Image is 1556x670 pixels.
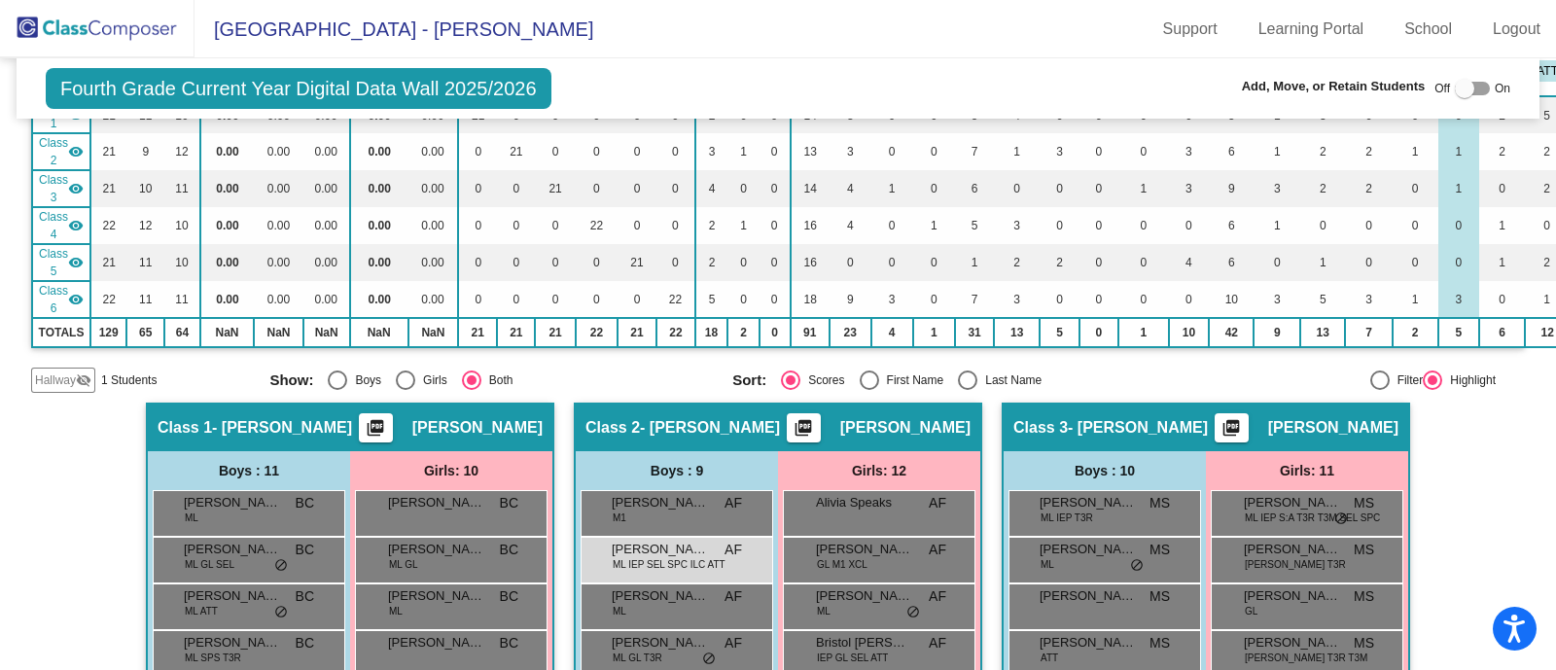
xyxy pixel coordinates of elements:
[254,281,302,318] td: 0.00
[576,281,618,318] td: 0
[164,133,200,170] td: 12
[347,371,381,389] div: Boys
[656,207,695,244] td: 0
[126,318,164,347] td: 65
[1300,318,1345,347] td: 13
[830,244,871,281] td: 0
[303,318,350,347] td: NaN
[194,14,593,45] span: [GEOGRAPHIC_DATA] - [PERSON_NAME]
[1479,207,1526,244] td: 1
[388,540,485,559] span: [PERSON_NAME]
[497,318,535,347] td: 21
[535,207,576,244] td: 0
[955,244,994,281] td: 1
[497,133,535,170] td: 21
[760,244,791,281] td: 0
[695,170,728,207] td: 4
[90,207,126,244] td: 22
[254,207,302,244] td: 0.00
[640,418,780,438] span: - [PERSON_NAME]
[913,244,956,281] td: 0
[1040,318,1079,347] td: 5
[90,133,126,170] td: 21
[481,371,513,389] div: Both
[184,540,281,559] span: [PERSON_NAME]
[576,318,618,347] td: 22
[408,318,458,347] td: NaN
[350,244,408,281] td: 0.00
[1041,511,1093,525] span: ML IEP T3R
[1040,281,1079,318] td: 0
[791,133,830,170] td: 13
[618,207,656,244] td: 0
[408,207,458,244] td: 0.00
[656,318,695,347] td: 22
[1118,170,1169,207] td: 1
[618,133,656,170] td: 0
[535,318,576,347] td: 21
[1442,371,1496,389] div: Highlight
[618,318,656,347] td: 21
[350,281,408,318] td: 0.00
[1079,281,1118,318] td: 0
[39,245,68,280] span: Class 5
[830,133,871,170] td: 3
[1393,207,1438,244] td: 0
[760,133,791,170] td: 0
[90,170,126,207] td: 21
[994,170,1041,207] td: 0
[1220,418,1243,445] mat-icon: picture_as_pdf
[576,170,618,207] td: 0
[792,418,815,445] mat-icon: picture_as_pdf
[929,540,946,560] span: AF
[39,134,68,169] span: Class 2
[1040,133,1079,170] td: 3
[126,207,164,244] td: 12
[68,292,84,307] mat-icon: visibility
[90,281,126,318] td: 22
[126,244,164,281] td: 11
[1254,170,1300,207] td: 3
[254,318,302,347] td: NaN
[1209,281,1254,318] td: 10
[458,170,497,207] td: 0
[1079,170,1118,207] td: 0
[408,170,458,207] td: 0.00
[32,170,90,207] td: Meghan Serman - Serman
[1118,244,1169,281] td: 0
[1169,281,1210,318] td: 0
[1300,244,1345,281] td: 1
[1345,318,1392,347] td: 7
[303,170,350,207] td: 0.00
[68,144,84,159] mat-icon: visibility
[1345,207,1392,244] td: 0
[929,493,946,513] span: AF
[1345,244,1392,281] td: 0
[871,281,913,318] td: 3
[816,493,913,512] span: Alivia Speaks
[1254,133,1300,170] td: 1
[535,281,576,318] td: 0
[535,133,576,170] td: 0
[269,370,718,390] mat-radio-group: Select an option
[350,318,408,347] td: NaN
[185,511,198,525] span: ML
[458,318,497,347] td: 21
[1013,418,1068,438] span: Class 3
[500,540,518,560] span: BC
[994,318,1041,347] td: 13
[1209,207,1254,244] td: 6
[212,418,352,438] span: - [PERSON_NAME]
[871,318,913,347] td: 4
[303,207,350,244] td: 0.00
[32,207,90,244] td: Samantha West - West
[1215,413,1249,442] button: Print Students Details
[955,207,994,244] td: 5
[164,318,200,347] td: 64
[816,540,913,559] span: [PERSON_NAME]
[913,318,956,347] td: 1
[1245,511,1380,525] span: ML IEP S:A T3R T3M SEL SPC
[656,244,695,281] td: 0
[830,318,871,347] td: 23
[791,281,830,318] td: 18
